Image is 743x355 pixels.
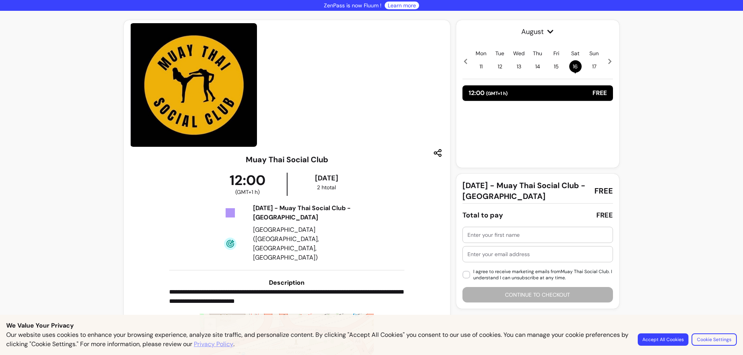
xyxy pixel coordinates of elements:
[475,60,487,73] span: 11
[169,278,404,287] h3: Description
[692,333,737,346] button: Cookie Settings
[550,60,563,73] span: 15
[494,60,506,73] span: 12
[495,49,504,57] p: Tue
[324,2,382,9] p: ZenPass is now Fluum !
[6,330,628,349] p: Our website uses cookies to enhance your browsing experience, analyze site traffic, and personali...
[388,2,416,9] a: Learn more
[246,154,328,165] h3: Muay Thai Social Club
[253,204,363,222] div: [DATE] - Muay Thai Social Club - [GEOGRAPHIC_DATA]
[588,60,600,73] span: 17
[476,49,486,57] p: Mon
[531,60,544,73] span: 14
[462,210,503,221] div: Total to pay
[253,225,363,262] div: [GEOGRAPHIC_DATA] ([GEOGRAPHIC_DATA], [GEOGRAPHIC_DATA], [GEOGRAPHIC_DATA])
[224,207,236,219] img: Tickets Icon
[130,23,257,146] img: https://d3pz9znudhj10h.cloudfront.net/eccc29d8-2385-4ff5-916e-220f13b91792
[569,60,582,73] span: 16
[6,321,737,330] p: We Value Your Privacy
[462,180,588,202] span: [DATE] - Muay Thai Social Club - [GEOGRAPHIC_DATA]
[533,49,542,57] p: Thu
[589,49,599,57] p: Sun
[553,49,559,57] p: Fri
[638,333,688,346] button: Accept All Cookies
[513,60,525,73] span: 13
[469,88,508,98] p: 12:00
[594,185,613,196] span: FREE
[462,26,613,37] span: August
[235,188,260,196] span: ( GMT+1 h )
[289,183,364,191] div: 2 h total
[596,210,613,221] div: FREE
[467,250,608,258] input: Enter your email address
[513,49,525,57] p: Wed
[194,340,233,349] a: Privacy Policy
[486,90,508,97] span: ( GMT+1 h )
[289,173,364,183] div: [DATE]
[209,173,287,196] div: 12:00
[467,231,608,239] input: Enter your first name
[571,49,579,57] p: Sat
[574,69,576,76] span: •
[592,88,607,98] p: FREE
